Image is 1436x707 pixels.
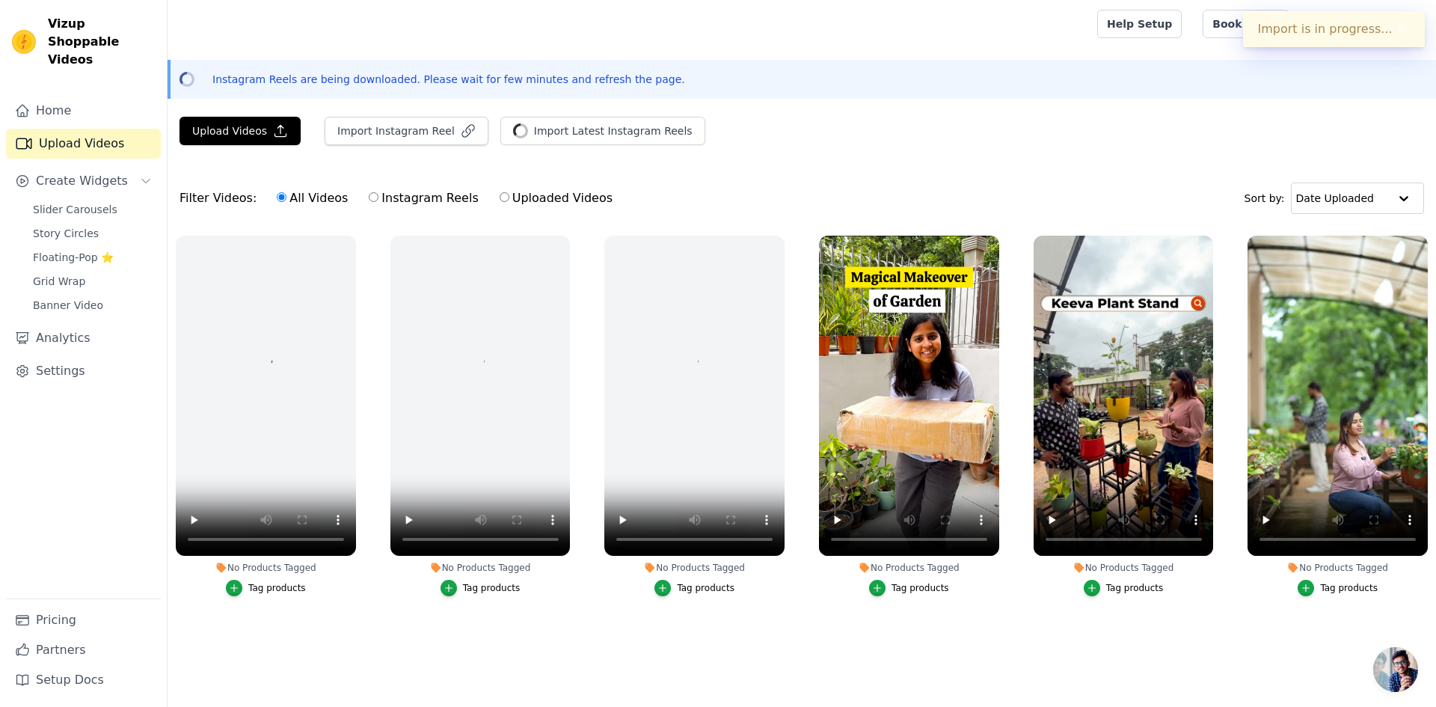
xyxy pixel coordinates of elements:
[6,635,161,665] a: Partners
[6,323,161,353] a: Analytics
[325,117,488,145] button: Import Instagram Reel
[1373,647,1418,692] a: Open chat
[6,605,161,635] a: Pricing
[24,223,161,244] a: Story Circles
[500,117,705,145] button: Import Latest Instagram Reels
[24,199,161,220] a: Slider Carousels
[36,172,128,190] span: Create Widgets
[441,580,521,596] button: Tag products
[277,192,286,202] input: All Videos
[212,72,685,87] p: Instagram Reels are being downloaded. Please wait for few minutes and refresh the page.
[1106,582,1164,594] div: Tag products
[1301,10,1424,37] button: K [PERSON_NAME]
[248,582,306,594] div: Tag products
[179,117,301,145] button: Upload Videos
[33,298,103,313] span: Banner Video
[1245,183,1425,214] div: Sort by:
[179,181,621,215] div: Filter Videos:
[24,271,161,292] a: Grid Wrap
[368,189,479,208] label: Instagram Reels
[604,562,785,574] div: No Products Tagged
[276,189,349,208] label: All Videos
[1243,11,1425,47] div: Import is in progress...
[892,582,949,594] div: Tag products
[369,192,378,202] input: Instagram Reels
[24,247,161,268] a: Floating-Pop ⭐
[48,15,155,69] span: Vizup Shoppable Videos
[677,582,734,594] div: Tag products
[12,30,36,54] img: Vizup
[6,166,161,196] button: Create Widgets
[819,562,999,574] div: No Products Tagged
[1320,582,1378,594] div: Tag products
[1203,10,1289,38] a: Book Demo
[869,580,949,596] button: Tag products
[176,562,356,574] div: No Products Tagged
[1034,562,1214,574] div: No Products Tagged
[33,202,117,217] span: Slider Carousels
[6,129,161,159] a: Upload Videos
[6,96,161,126] a: Home
[33,226,99,241] span: Story Circles
[6,665,161,695] a: Setup Docs
[33,250,114,265] span: Floating-Pop ⭐
[33,274,85,289] span: Grid Wrap
[24,295,161,316] a: Banner Video
[1298,580,1378,596] button: Tag products
[500,192,509,202] input: Uploaded Videos
[654,580,734,596] button: Tag products
[1084,580,1164,596] button: Tag products
[463,582,521,594] div: Tag products
[1097,10,1182,38] a: Help Setup
[6,356,161,386] a: Settings
[1325,10,1424,37] p: [PERSON_NAME]
[390,562,571,574] div: No Products Tagged
[1393,20,1410,38] button: Close
[226,580,306,596] button: Tag products
[1248,562,1428,574] div: No Products Tagged
[499,189,613,208] label: Uploaded Videos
